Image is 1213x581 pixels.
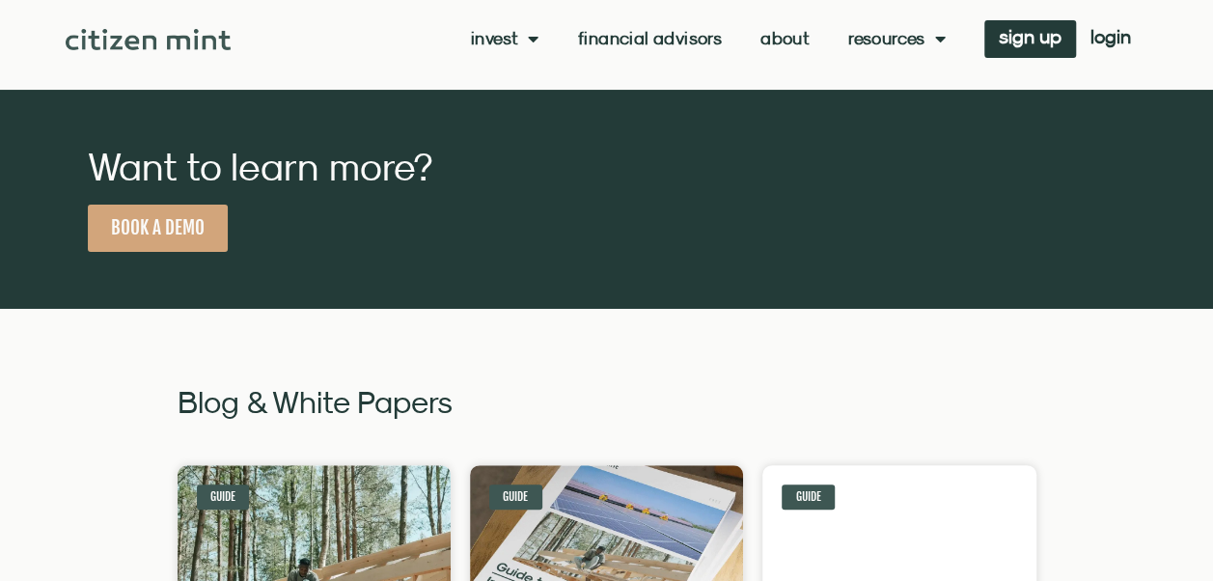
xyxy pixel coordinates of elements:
[111,216,205,240] span: BOOK A DEMO
[984,20,1076,58] a: sign up
[1076,20,1145,58] a: login
[489,484,542,510] div: Guide
[471,29,946,48] nav: Menu
[471,29,539,48] a: Invest
[760,29,810,48] a: About
[578,29,722,48] a: Financial Advisors
[999,30,1061,43] span: sign up
[88,147,628,185] h2: Want to learn more?
[782,484,835,510] div: Guide
[1090,30,1131,43] span: login
[197,484,250,510] div: Guide
[88,205,228,252] a: BOOK A DEMO
[848,29,946,48] a: Resources
[66,29,231,50] img: Citizen Mint
[178,386,1036,417] h2: Blog & White Papers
